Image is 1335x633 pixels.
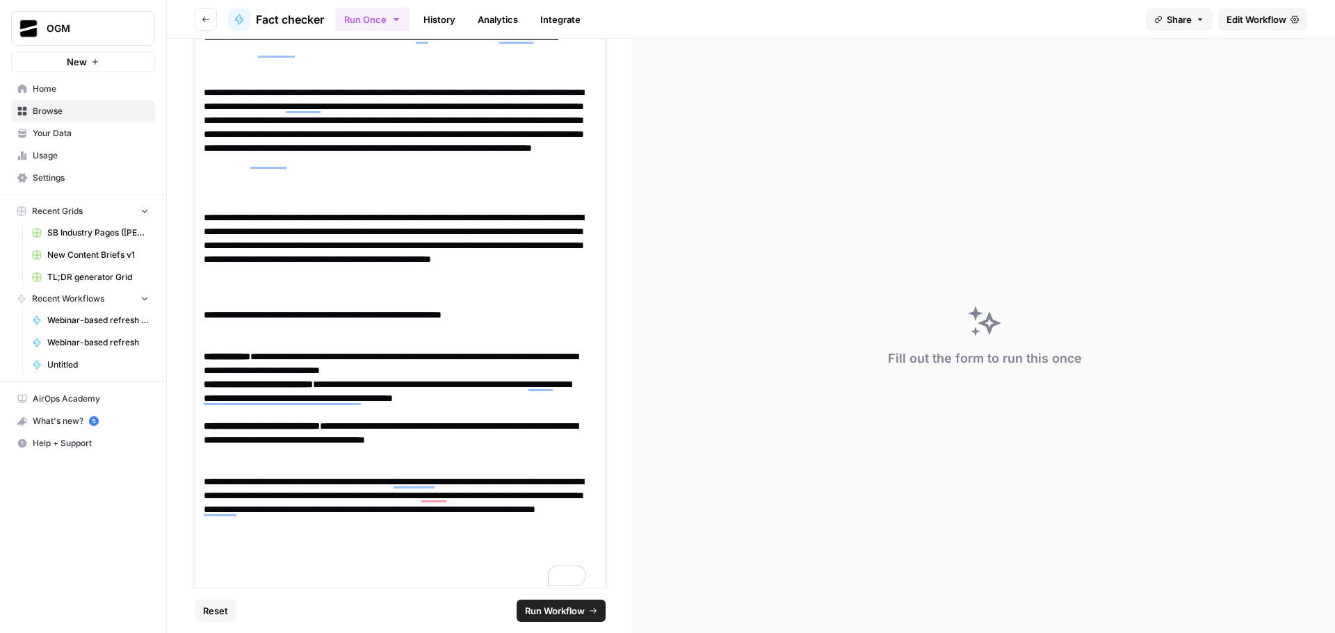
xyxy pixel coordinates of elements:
[195,600,236,622] button: Reset
[33,83,149,95] span: Home
[26,354,155,376] a: Untitled
[47,22,131,35] span: OGM
[1167,13,1192,26] span: Share
[11,410,155,432] button: What's new? 5
[47,314,149,327] span: Webinar-based refresh V2
[12,411,154,431] div: What's new?
[26,309,155,331] a: Webinar-based refresh V2
[16,16,41,41] img: OGM Logo
[33,105,149,117] span: Browse
[26,244,155,266] a: New Content Briefs v1
[33,149,149,162] span: Usage
[67,55,87,69] span: New
[415,8,464,31] a: History
[11,100,155,122] a: Browse
[26,331,155,354] a: Webinar-based refresh
[11,432,155,454] button: Help + Support
[89,416,99,426] a: 5
[47,336,149,349] span: Webinar-based refresh
[33,172,149,184] span: Settings
[11,388,155,410] a: AirOps Academy
[525,604,585,618] span: Run Workflow
[33,393,149,405] span: AirOps Academy
[888,349,1082,368] div: Fill out the form to run this once
[203,604,228,618] span: Reset
[11,51,155,72] button: New
[32,293,104,305] span: Recent Workflows
[32,205,83,217] span: Recent Grids
[47,359,149,371] span: Untitled
[11,167,155,189] a: Settings
[92,418,95,425] text: 5
[11,78,155,100] a: Home
[517,600,606,622] button: Run Workflow
[26,222,155,244] a: SB Industry Pages ([PERSON_NAME] v3) Grid
[47,271,149,283] span: TL;DR generator Grid
[11,122,155,145] a: Your Data
[1218,8,1307,31] a: Edit Workflow
[47,249,149,261] span: New Content Briefs v1
[47,227,149,239] span: SB Industry Pages ([PERSON_NAME] v3) Grid
[256,11,324,28] span: Fact checker
[1227,13,1286,26] span: Edit Workflow
[33,437,149,450] span: Help + Support
[335,8,410,31] button: Run Once
[1146,8,1213,31] button: Share
[26,266,155,288] a: TL;DR generator Grid
[469,8,526,31] a: Analytics
[11,145,155,167] a: Usage
[11,201,155,222] button: Recent Grids
[532,8,589,31] a: Integrate
[228,8,324,31] a: Fact checker
[33,127,149,140] span: Your Data
[11,11,155,46] button: Workspace: OGM
[11,288,155,309] button: Recent Workflows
